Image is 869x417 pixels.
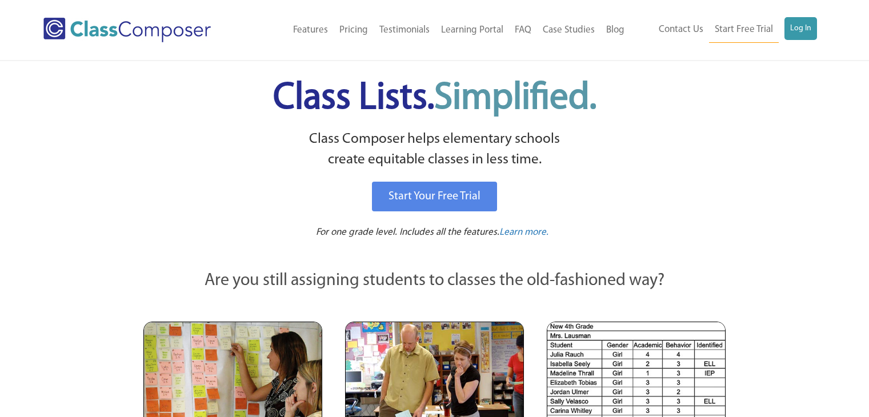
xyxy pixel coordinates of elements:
[499,226,548,240] a: Learn more.
[709,17,779,43] a: Start Free Trial
[273,80,596,117] span: Class Lists.
[509,18,537,43] a: FAQ
[374,18,435,43] a: Testimonials
[653,17,709,42] a: Contact Us
[372,182,497,211] a: Start Your Free Trial
[316,227,499,237] span: For one grade level. Includes all the features.
[143,268,726,294] p: Are you still assigning students to classes the old-fashioned way?
[434,80,596,117] span: Simplified.
[389,191,480,202] span: Start Your Free Trial
[537,18,600,43] a: Case Studies
[600,18,630,43] a: Blog
[334,18,374,43] a: Pricing
[247,18,630,43] nav: Header Menu
[287,18,334,43] a: Features
[435,18,509,43] a: Learning Portal
[784,17,817,40] a: Log In
[43,18,211,42] img: Class Composer
[499,227,548,237] span: Learn more.
[630,17,817,43] nav: Header Menu
[142,129,728,171] p: Class Composer helps elementary schools create equitable classes in less time.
